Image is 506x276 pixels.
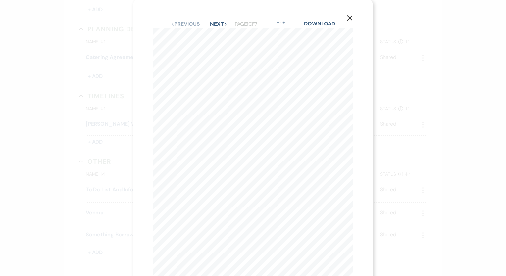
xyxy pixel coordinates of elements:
button: + [281,20,286,25]
button: - [275,20,280,25]
p: Page 1 of 7 [235,20,258,28]
button: Previous [171,22,200,27]
button: Next [210,22,227,27]
a: Download [304,20,335,27]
